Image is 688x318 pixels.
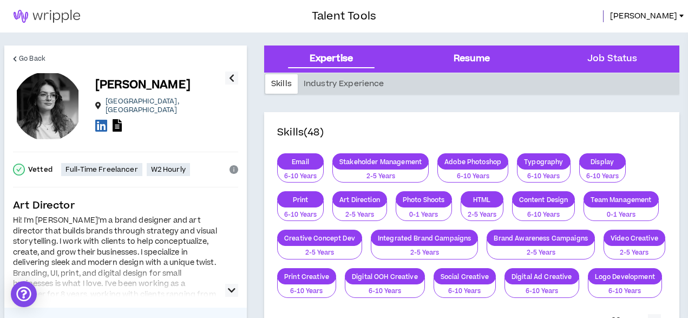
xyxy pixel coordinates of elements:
[505,272,579,281] p: Digital Ad Creative
[580,158,625,166] p: Display
[277,125,324,140] h4: Skills (48)
[332,163,429,183] button: 2-5 Years
[333,158,428,166] p: Stakeholder Management
[437,163,508,183] button: 6-10 Years
[284,210,317,220] p: 6-10 Years
[19,54,45,64] span: Go Back
[278,234,362,242] p: Creative Concept Dev
[579,163,626,183] button: 6-10 Years
[468,210,496,220] p: 2-5 Years
[13,198,238,213] p: Art Director
[403,210,445,220] p: 0-1 Years
[13,164,25,176] span: check-circle
[586,172,619,181] p: 6-10 Years
[298,74,390,94] div: Industry Experience
[277,163,324,183] button: 6-10 Years
[584,196,658,204] p: Team Management
[438,158,508,166] p: Adobe Photoshop
[371,234,478,242] p: Integrated Brand Campaigns
[487,234,594,242] p: Brand Awareness Campaigns
[13,72,82,141] div: Laura G.
[284,172,317,181] p: 6-10 Years
[95,77,191,93] p: [PERSON_NAME]
[494,248,588,258] p: 2-5 Years
[454,52,490,66] div: Resume
[230,165,238,174] span: info-circle
[604,234,665,242] p: Video Creative
[310,52,353,66] div: Expertise
[444,172,501,181] p: 6-10 Years
[13,46,45,72] a: Go Back
[587,52,637,66] div: Job Status
[278,158,323,166] p: Email
[610,10,677,22] span: [PERSON_NAME]
[278,196,323,204] p: Print
[588,272,661,281] p: Logo Development
[371,239,479,259] button: 2-5 Years
[284,248,355,258] p: 2-5 Years
[333,196,386,204] p: Art Direction
[277,239,362,259] button: 2-5 Years
[461,196,503,204] p: HTML
[513,196,575,204] p: Content Design
[277,277,336,298] button: 6-10 Years
[461,201,503,222] button: 2-5 Years
[512,201,575,222] button: 6-10 Years
[378,248,471,258] p: 2-5 Years
[352,287,418,296] p: 6-10 Years
[517,163,570,183] button: 6-10 Years
[517,158,569,166] p: Typography
[332,201,387,222] button: 2-5 Years
[106,97,225,114] p: [GEOGRAPHIC_DATA] , [GEOGRAPHIC_DATA]
[284,287,329,296] p: 6-10 Years
[441,287,489,296] p: 6-10 Years
[28,165,53,174] p: Vetted
[504,277,579,298] button: 6-10 Years
[595,287,655,296] p: 6-10 Years
[487,239,595,259] button: 2-5 Years
[396,201,452,222] button: 0-1 Years
[584,201,658,222] button: 0-1 Years
[11,281,37,307] div: Open Intercom Messenger
[611,248,658,258] p: 2-5 Years
[524,172,563,181] p: 6-10 Years
[512,287,572,296] p: 6-10 Years
[345,277,425,298] button: 6-10 Years
[591,210,651,220] p: 0-1 Years
[277,201,324,222] button: 6-10 Years
[339,172,422,181] p: 2-5 Years
[345,272,424,281] p: Digital OOH Creative
[396,196,451,204] p: Photo Shoots
[151,165,186,174] p: W2 Hourly
[434,277,496,298] button: 6-10 Years
[265,74,298,94] div: Skills
[434,272,495,281] p: Social Creative
[604,239,665,259] button: 2-5 Years
[588,277,662,298] button: 6-10 Years
[339,210,380,220] p: 2-5 Years
[65,165,138,174] p: Full-Time Freelancer
[312,8,376,24] h3: Talent Tools
[519,210,568,220] p: 6-10 Years
[278,272,336,281] p: Print Creative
